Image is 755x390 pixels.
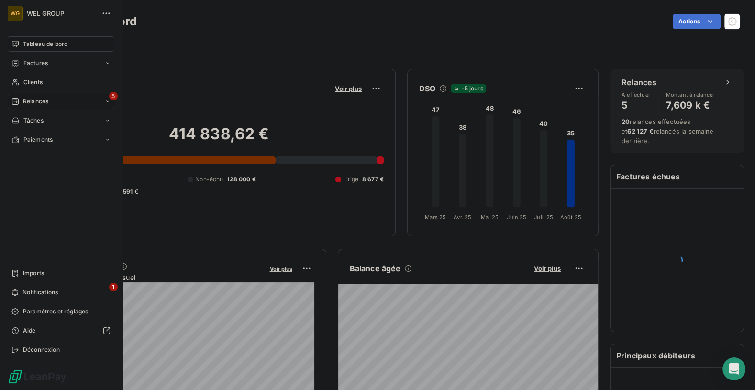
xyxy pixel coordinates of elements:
span: Voir plus [335,85,362,92]
button: Voir plus [531,264,564,273]
a: Tableau de bord [8,36,114,52]
tspan: Avr. 25 [454,214,471,221]
button: Voir plus [332,84,365,93]
a: 5Relances [8,94,114,109]
tspan: Juil. 25 [534,214,553,221]
span: Paiements [23,135,53,144]
button: Voir plus [267,264,295,273]
span: Voir plus [270,266,292,272]
h4: 5 [622,98,650,113]
span: 1 [109,283,118,291]
span: Tâches [23,116,44,125]
div: Open Intercom Messenger [722,357,745,380]
span: Notifications [22,288,58,297]
a: Paiements [8,132,114,147]
img: Logo LeanPay [8,369,67,384]
h6: Relances [622,77,656,88]
span: 5 [109,92,118,100]
tspan: Mars 25 [425,214,446,221]
span: Factures [23,59,48,67]
h2: 414 838,62 € [54,124,384,153]
h6: DSO [419,83,435,94]
span: Non-échu [195,175,223,184]
span: Litige [343,175,358,184]
span: Montant à relancer [666,92,715,98]
span: Paramètres et réglages [23,307,88,316]
span: Relances [23,97,48,106]
span: Déconnexion [23,345,60,354]
span: 128 000 € [227,175,255,184]
button: Actions [673,14,721,29]
span: Chiffre d'affaires mensuel [54,272,263,282]
h4: 7,609 k € [666,98,715,113]
a: Tâches [8,113,114,128]
div: WG [8,6,23,21]
span: 20 [622,118,630,125]
span: -591 € [120,188,138,196]
h6: Balance âgée [350,263,401,274]
span: WEL GROUP [27,10,96,17]
tspan: Mai 25 [481,214,499,221]
span: relances effectuées et relancés la semaine dernière. [622,118,713,145]
span: Aide [23,326,36,335]
h6: Factures échues [611,165,744,188]
span: -5 jours [451,84,486,93]
a: Aide [8,323,114,338]
tspan: Août 25 [560,214,581,221]
span: Voir plus [534,265,561,272]
a: Imports [8,266,114,281]
tspan: Juin 25 [507,214,526,221]
span: À effectuer [622,92,650,98]
h6: Principaux débiteurs [611,344,744,367]
span: 62 127 € [627,127,653,135]
span: 8 677 € [362,175,384,184]
span: Tableau de bord [23,40,67,48]
a: Factures [8,56,114,71]
a: Clients [8,75,114,90]
span: Imports [23,269,44,278]
span: Clients [23,78,43,87]
a: Paramètres et réglages [8,304,114,319]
